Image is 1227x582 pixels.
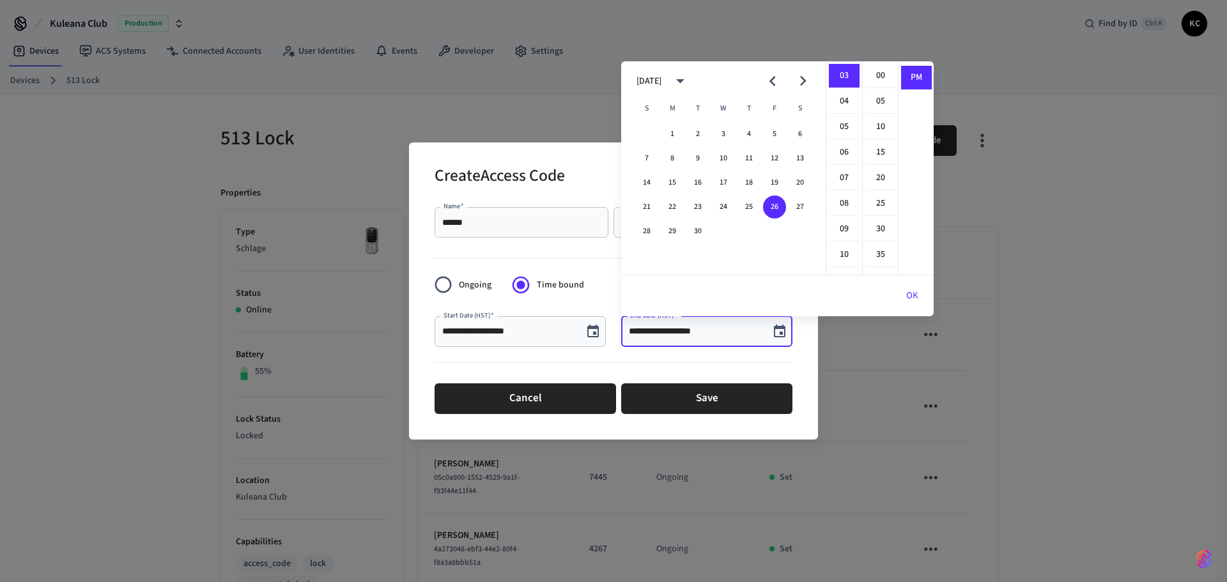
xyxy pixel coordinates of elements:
li: 9 hours [829,217,860,241]
span: Saturday [789,96,812,121]
button: 22 [661,195,684,218]
button: 17 [712,171,735,194]
h2: Create Access Code [435,158,565,197]
li: 6 hours [829,141,860,165]
button: 18 [737,171,760,194]
button: 10 [712,147,735,170]
li: 5 minutes [865,89,896,114]
label: Name [444,201,464,211]
span: Tuesday [686,96,709,121]
button: 20 [789,171,812,194]
button: Cancel [435,383,616,414]
button: 23 [686,195,709,218]
span: Time bound [537,279,584,292]
li: 40 minutes [865,268,896,293]
li: 30 minutes [865,217,896,241]
button: 9 [686,147,709,170]
button: Previous month [757,66,787,96]
button: 28 [635,220,658,243]
li: 7 hours [829,166,860,190]
li: 3 hours [829,64,860,88]
ul: Select meridiem [898,61,934,275]
span: Ongoing [459,279,491,292]
span: Sunday [635,96,658,121]
span: Wednesday [712,96,735,121]
button: 16 [686,171,709,194]
button: 2 [686,123,709,146]
button: 29 [661,220,684,243]
button: 8 [661,147,684,170]
button: OK [891,280,934,311]
span: Monday [661,96,684,121]
button: 30 [686,220,709,243]
div: [DATE] [637,75,661,88]
button: 21 [635,195,658,218]
button: 12 [763,147,786,170]
button: Choose date, selected date is Sep 26, 2025 [580,319,606,344]
button: 25 [737,195,760,218]
label: End Date (HST) [630,310,677,320]
button: 4 [737,123,760,146]
button: 27 [789,195,812,218]
button: Save [621,383,792,414]
ul: Select minutes [862,61,898,275]
button: 1 [661,123,684,146]
li: 35 minutes [865,243,896,267]
button: 13 [789,147,812,170]
li: 10 minutes [865,115,896,139]
button: 14 [635,171,658,194]
li: 0 minutes [865,64,896,88]
button: Choose date, selected date is Sep 26, 2025 [767,319,792,344]
li: 10 hours [829,243,860,267]
ul: Select hours [826,61,862,275]
button: calendar view is open, switch to year view [665,66,695,96]
button: 24 [712,195,735,218]
span: Thursday [737,96,760,121]
button: Next month [788,66,818,96]
button: 6 [789,123,812,146]
img: SeamLogoGradient.69752ec5.svg [1196,549,1212,569]
button: 5 [763,123,786,146]
span: Friday [763,96,786,121]
button: 26 [763,195,786,218]
li: 8 hours [829,192,860,216]
li: 5 hours [829,115,860,139]
li: 4 hours [829,89,860,114]
li: PM [901,66,932,89]
button: 15 [661,171,684,194]
li: 25 minutes [865,192,896,216]
button: 3 [712,123,735,146]
label: Start Date (HST) [444,310,493,320]
button: 11 [737,147,760,170]
button: 7 [635,147,658,170]
li: 20 minutes [865,166,896,190]
li: 11 hours [829,268,860,292]
button: 19 [763,171,786,194]
li: 15 minutes [865,141,896,165]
